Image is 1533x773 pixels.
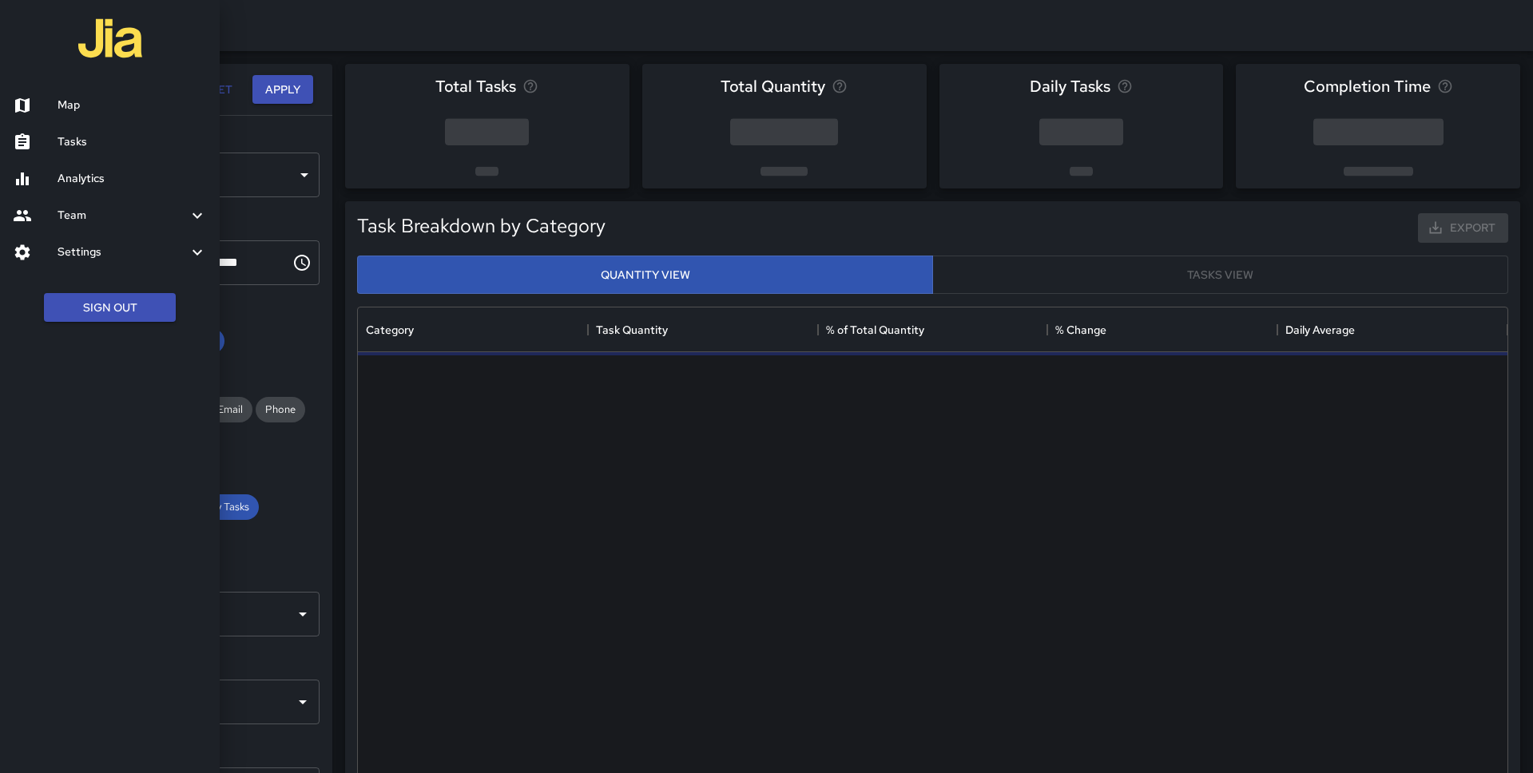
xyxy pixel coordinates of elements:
h6: Tasks [58,133,207,151]
button: Sign Out [44,293,176,323]
h6: Settings [58,244,188,261]
h6: Analytics [58,170,207,188]
h6: Map [58,97,207,114]
h6: Team [58,207,188,224]
img: jia-logo [78,6,142,70]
